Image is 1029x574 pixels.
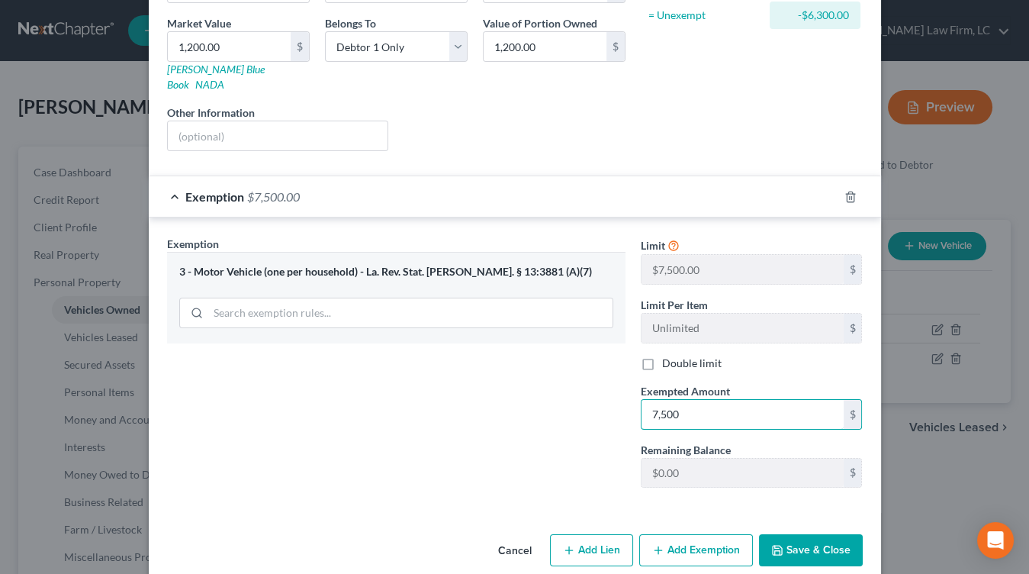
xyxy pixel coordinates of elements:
[168,121,388,150] input: (optional)
[641,239,665,252] span: Limit
[167,63,265,91] a: [PERSON_NAME] Blue Book
[168,32,291,61] input: 0.00
[662,356,722,371] label: Double limit
[185,189,244,204] span: Exemption
[179,265,613,279] div: 3 - Motor Vehicle (one per household) - La. Rev. Stat. [PERSON_NAME]. § 13:3881 (A)(7)
[639,534,753,566] button: Add Exemption
[167,237,219,250] span: Exemption
[642,400,844,429] input: 0.00
[550,534,633,566] button: Add Lien
[167,15,231,31] label: Market Value
[291,32,309,61] div: $
[642,255,844,284] input: --
[759,534,863,566] button: Save & Close
[642,459,844,488] input: --
[483,15,597,31] label: Value of Portion Owned
[167,105,255,121] label: Other Information
[606,32,625,61] div: $
[648,8,764,23] div: = Unexempt
[208,298,613,327] input: Search exemption rules...
[782,8,848,23] div: -$6,300.00
[641,442,731,458] label: Remaining Balance
[486,536,544,566] button: Cancel
[844,459,862,488] div: $
[641,297,708,313] label: Limit Per Item
[977,522,1014,559] div: Open Intercom Messenger
[844,400,862,429] div: $
[844,314,862,343] div: $
[641,385,730,398] span: Exempted Amount
[844,255,862,284] div: $
[325,17,376,30] span: Belongs To
[195,78,224,91] a: NADA
[247,189,300,204] span: $7,500.00
[642,314,844,343] input: --
[484,32,606,61] input: 0.00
